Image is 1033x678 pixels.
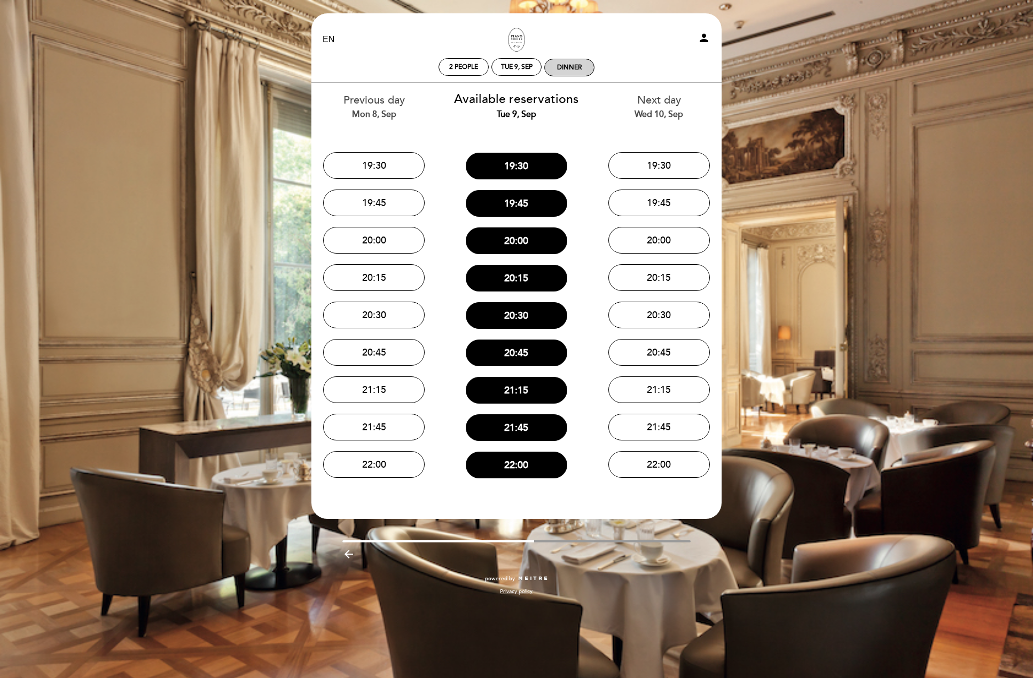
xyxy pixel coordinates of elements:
button: 21:45 [323,414,425,440]
button: 22:00 [608,451,710,478]
button: 19:30 [323,152,425,179]
button: 20:45 [323,339,425,366]
img: MEITRE [518,576,548,581]
button: 19:45 [323,190,425,216]
button: 19:30 [608,152,710,179]
button: 20:00 [466,227,567,254]
button: 20:15 [466,265,567,291]
button: 22:00 [323,451,425,478]
div: Next day [596,93,722,120]
button: 21:15 [466,377,567,404]
div: Wed 10, Sep [596,108,722,121]
button: 21:45 [466,414,567,441]
button: 20:30 [608,302,710,328]
button: 19:45 [608,190,710,216]
a: powered by [485,575,548,582]
button: 21:45 [608,414,710,440]
button: 21:15 [323,376,425,403]
button: 20:45 [466,340,567,366]
div: Previous day [311,93,437,120]
button: 22:00 [466,452,567,478]
div: Dinner [557,64,582,72]
div: Available reservations [453,91,580,121]
button: 20:30 [323,302,425,328]
div: Mon 8, Sep [311,108,437,121]
button: 20:30 [466,302,567,329]
div: Tue 9, Sep [453,108,580,121]
a: Los Salones del Piano [PERSON_NAME] [450,25,583,54]
button: 20:15 [608,264,710,291]
span: 2 people [449,63,478,71]
button: 20:00 [608,227,710,254]
button: 20:00 [323,227,425,254]
i: person [698,31,710,44]
button: 20:45 [608,339,710,366]
span: powered by [485,575,515,582]
i: arrow_backward [342,548,355,561]
a: Privacy policy [500,588,533,595]
button: 19:45 [466,190,567,217]
button: person [698,31,710,48]
div: Tue 9, Sep [501,63,533,71]
button: 20:15 [323,264,425,291]
button: 21:15 [608,376,710,403]
button: 19:30 [466,153,567,179]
